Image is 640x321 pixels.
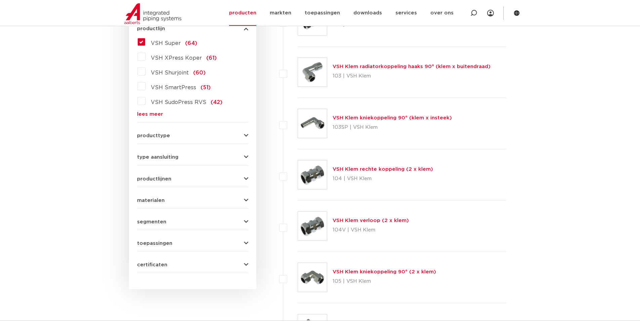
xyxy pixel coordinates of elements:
span: certificaten [137,262,167,267]
button: producttype [137,133,248,138]
a: VSH Klem verloop (2 x klem) [333,218,409,223]
span: (42) [211,100,222,105]
button: toepassingen [137,241,248,246]
span: (60) [193,70,206,75]
span: VSH XPress Koper [151,55,202,61]
p: 104 | VSH Klem [333,173,433,184]
span: VSH Shurjoint [151,70,189,75]
span: productlijn [137,26,165,31]
span: segmenten [137,219,166,224]
p: 104V | VSH Klem [333,225,409,235]
span: productlijnen [137,176,171,181]
a: VSH Klem radiatorkoppeling haaks 90° (klem x buitendraad) [333,64,490,69]
span: (64) [185,41,197,46]
img: Thumbnail for VSH Klem kniekoppeling 90° (2 x klem) [298,263,327,292]
a: lees meer [137,112,248,117]
span: materialen [137,198,165,203]
p: 103 | VSH Klem [333,71,490,82]
a: VSH Klem kniekoppeling 90° (klem x insteek) [333,115,452,120]
button: materialen [137,198,248,203]
span: producttype [137,133,170,138]
a: VSH Klem kniekoppeling 90° (2 x klem) [333,269,436,274]
span: VSH Super [151,41,181,46]
img: Thumbnail for VSH Klem kniekoppeling 90° (klem x insteek) [298,109,327,138]
button: certificaten [137,262,248,267]
span: VSH SudoPress RVS [151,100,206,105]
button: productlijn [137,26,248,31]
span: VSH SmartPress [151,85,196,90]
span: (51) [201,85,211,90]
span: toepassingen [137,241,172,246]
span: (61) [206,55,217,61]
img: Thumbnail for VSH Klem verloop (2 x klem) [298,212,327,240]
button: segmenten [137,219,248,224]
p: 103SP | VSH Klem [333,122,452,133]
img: Thumbnail for VSH Klem rechte koppeling (2 x klem) [298,160,327,189]
a: VSH Klem rechte koppeling (2 x klem) [333,167,433,172]
p: 105 | VSH Klem [333,276,436,287]
img: Thumbnail for VSH Klem radiatorkoppeling haaks 90° (klem x buitendraad) [298,58,327,87]
button: type aansluiting [137,155,248,160]
button: productlijnen [137,176,248,181]
span: type aansluiting [137,155,178,160]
